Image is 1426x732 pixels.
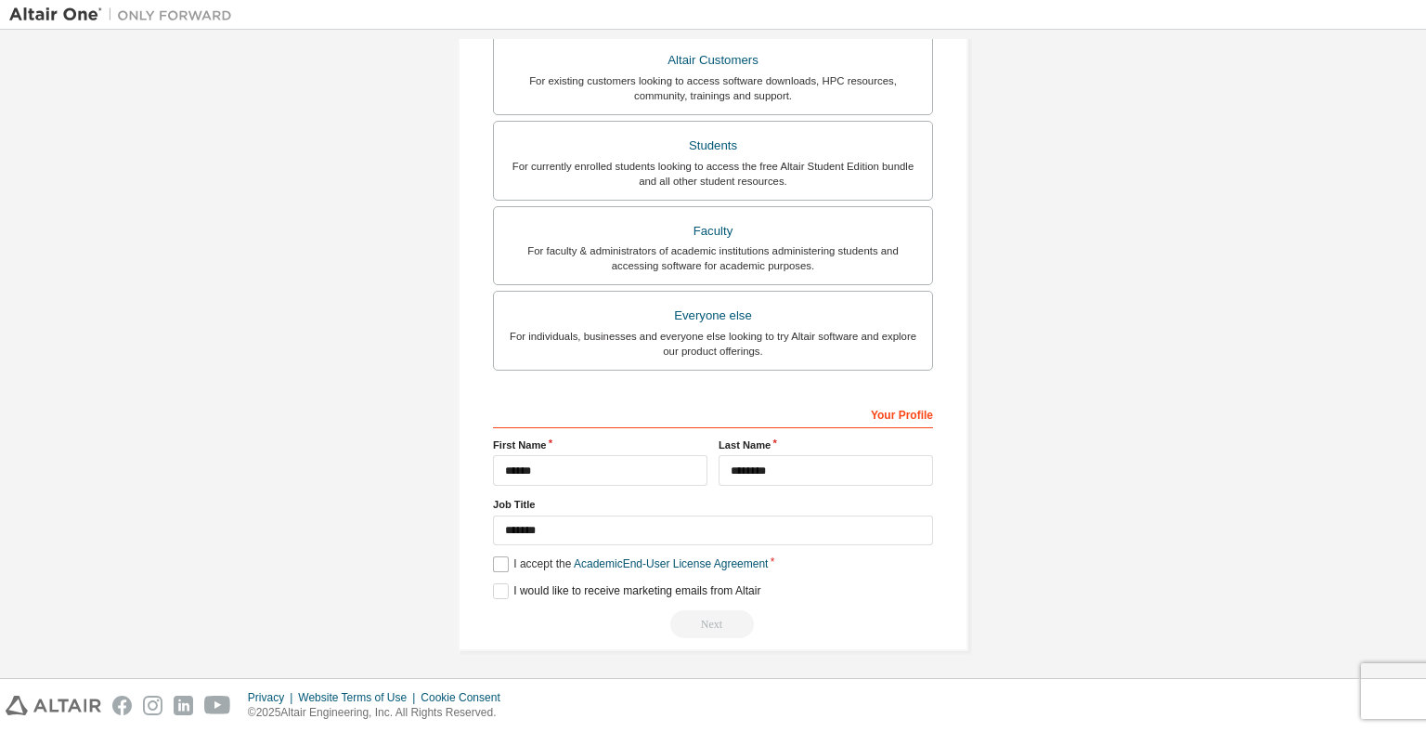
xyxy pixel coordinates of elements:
a: Academic End-User License Agreement [574,557,768,570]
div: For currently enrolled students looking to access the free Altair Student Edition bundle and all ... [505,159,921,189]
div: For faculty & administrators of academic institutions administering students and accessing softwa... [505,243,921,273]
label: I accept the [493,556,768,572]
label: Job Title [493,497,933,512]
div: Altair Customers [505,47,921,73]
div: Your Profile [493,399,933,428]
label: Last Name [719,438,933,452]
div: Everyone else [505,303,921,329]
label: I would like to receive marketing emails from Altair [493,583,760,599]
div: Students [505,133,921,159]
div: Read and acccept EULA to continue [493,610,933,638]
div: Cookie Consent [421,690,511,705]
div: For existing customers looking to access software downloads, HPC resources, community, trainings ... [505,73,921,103]
label: First Name [493,438,707,452]
img: Altair One [9,6,241,24]
img: altair_logo.svg [6,696,101,715]
img: youtube.svg [204,696,231,715]
div: Website Terms of Use [298,690,421,705]
div: Faculty [505,218,921,244]
img: facebook.svg [112,696,132,715]
p: © 2025 Altair Engineering, Inc. All Rights Reserved. [248,705,512,721]
img: instagram.svg [143,696,162,715]
div: For individuals, businesses and everyone else looking to try Altair software and explore our prod... [505,329,921,359]
div: Privacy [248,690,298,705]
img: linkedin.svg [174,696,193,715]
